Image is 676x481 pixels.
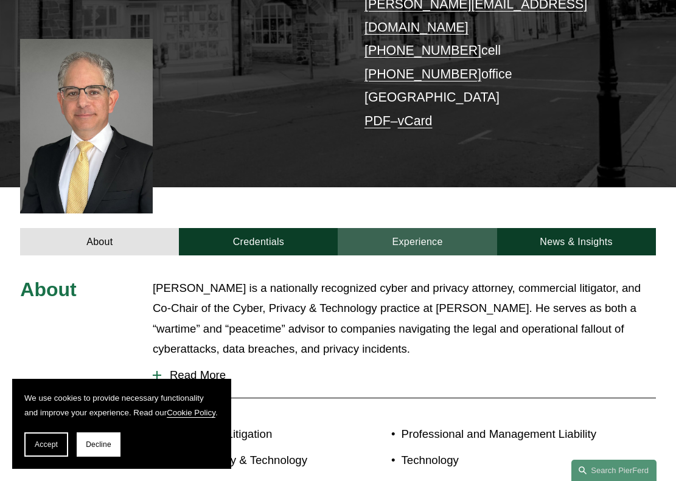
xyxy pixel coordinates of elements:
section: Cookie banner [12,379,231,469]
a: Search this site [571,460,657,481]
span: Decline [86,440,111,449]
span: About [20,279,76,300]
a: About [20,228,179,255]
a: News & Insights [497,228,656,255]
span: Read More [161,369,656,382]
a: [PHONE_NUMBER] [364,43,481,58]
a: Credentials [179,228,338,255]
span: Accept [35,440,58,449]
button: Decline [77,432,120,457]
p: [PERSON_NAME] is a nationally recognized cyber and privacy attorney, commercial litigator, and Co... [153,278,656,359]
a: [PHONE_NUMBER] [364,67,481,81]
a: Cookie Policy [167,408,215,417]
p: Commercial Litigation [163,424,338,445]
p: Professional and Management Liability [402,424,603,445]
a: vCard [398,114,433,128]
p: Technology [402,450,603,471]
p: Cyber, Privacy & Technology [163,450,338,471]
a: PDF [364,114,391,128]
p: We use cookies to provide necessary functionality and improve your experience. Read our . [24,391,219,420]
button: Accept [24,432,68,457]
button: Read More [153,359,656,391]
a: Experience [338,228,497,255]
